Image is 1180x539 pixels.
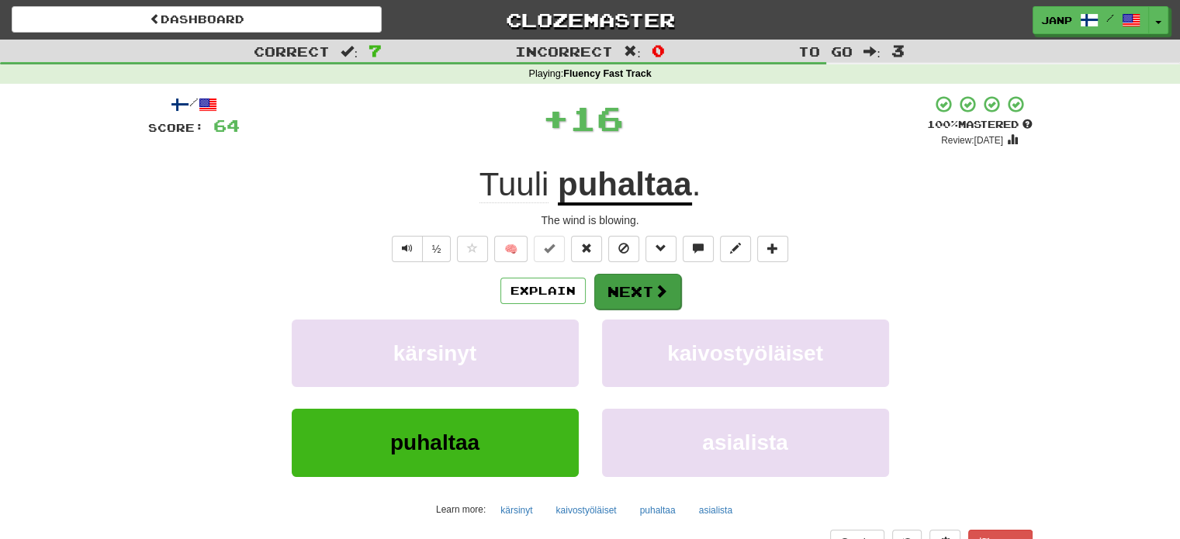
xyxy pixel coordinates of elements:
a: Clozemaster [405,6,775,33]
button: Discuss sentence (alt+u) [683,236,714,262]
small: Review: [DATE] [941,135,1003,146]
button: Reset to 0% Mastered (alt+r) [571,236,602,262]
button: kaivostyöläiset [548,499,625,522]
span: Tuuli [479,166,548,203]
span: 100 % [927,118,958,130]
span: kaivostyöläiset [667,341,823,365]
span: kärsinyt [393,341,476,365]
button: Edit sentence (alt+d) [720,236,751,262]
button: Play sentence audio (ctl+space) [392,236,423,262]
span: 16 [569,98,624,137]
button: Ignore sentence (alt+i) [608,236,639,262]
span: . [692,166,701,202]
button: kärsinyt [492,499,541,522]
span: 0 [652,41,665,60]
span: puhaltaa [390,430,479,454]
button: kaivostyöläiset [602,320,889,387]
span: + [542,95,569,141]
div: The wind is blowing. [148,212,1033,228]
div: / [148,95,240,114]
span: Incorrect [515,43,613,59]
u: puhaltaa [558,166,692,206]
span: asialista [702,430,788,454]
a: Dashboard [12,6,382,33]
button: ½ [422,236,452,262]
span: 7 [369,41,382,60]
span: : [341,45,358,58]
span: 3 [891,41,905,60]
span: To go [798,43,853,59]
div: Mastered [927,118,1033,132]
span: : [624,45,641,58]
button: Set this sentence to 100% Mastered (alt+m) [534,236,565,262]
span: 64 [213,116,240,135]
button: puhaltaa [632,499,684,522]
button: Add to collection (alt+a) [757,236,788,262]
button: Grammar (alt+g) [645,236,677,262]
button: asialista [690,499,741,522]
button: Favorite sentence (alt+f) [457,236,488,262]
a: JanP / [1033,6,1149,34]
small: Learn more: [436,504,486,515]
span: Score: [148,121,204,134]
button: puhaltaa [292,409,579,476]
button: Explain [500,278,586,304]
span: JanP [1041,13,1072,27]
strong: Fluency Fast Track [563,68,651,79]
button: Next [594,274,681,309]
span: Correct [254,43,330,59]
div: Text-to-speech controls [389,236,452,262]
button: 🧠 [494,236,528,262]
span: : [863,45,881,58]
button: kärsinyt [292,320,579,387]
span: / [1106,12,1114,23]
button: asialista [602,409,889,476]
